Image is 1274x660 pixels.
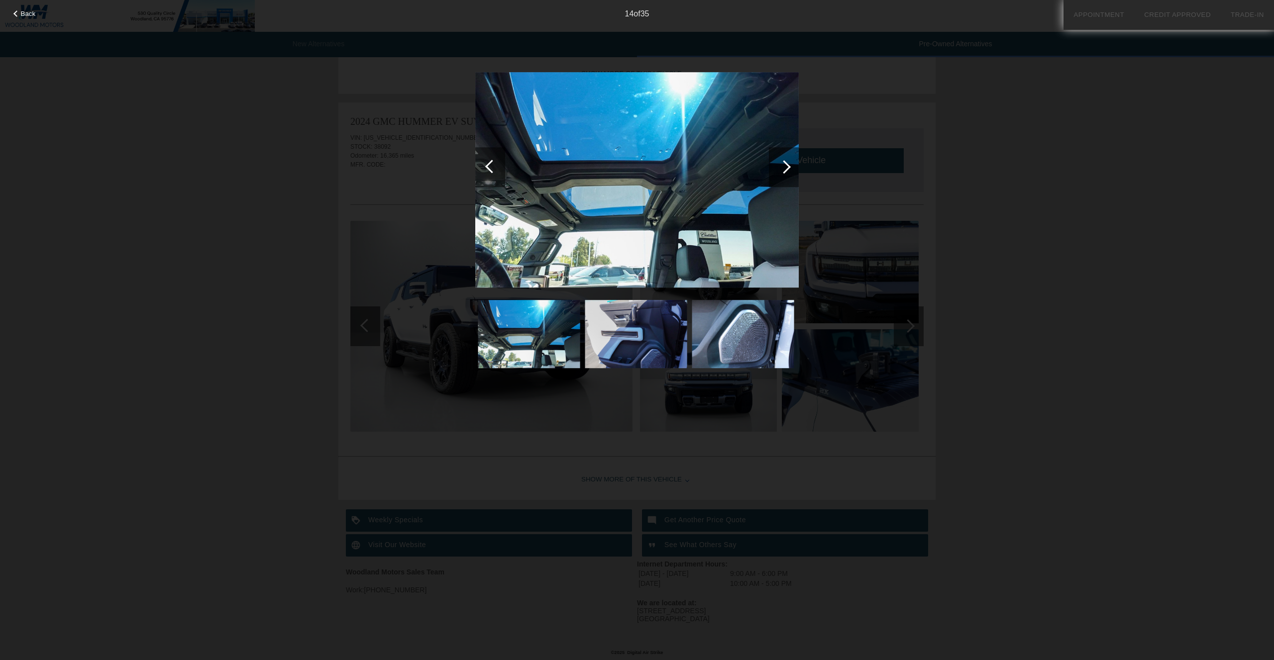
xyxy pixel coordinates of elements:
[1231,11,1264,18] a: Trade-In
[1073,11,1124,18] a: Appointment
[21,10,36,17] span: Back
[692,300,794,369] img: 91c01322b83f076934dc78a32b196bab.jpg
[625,9,634,18] span: 14
[640,9,649,18] span: 35
[585,300,687,369] img: 6863ea49708f5a6cd7fec7d9b8d288b8.jpg
[478,300,580,369] img: 1df7256c368332db71e2b81e992de9df.jpg
[475,73,799,288] img: 1df7256c368332db71e2b81e992de9df.jpg
[1144,11,1211,18] a: Credit Approved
